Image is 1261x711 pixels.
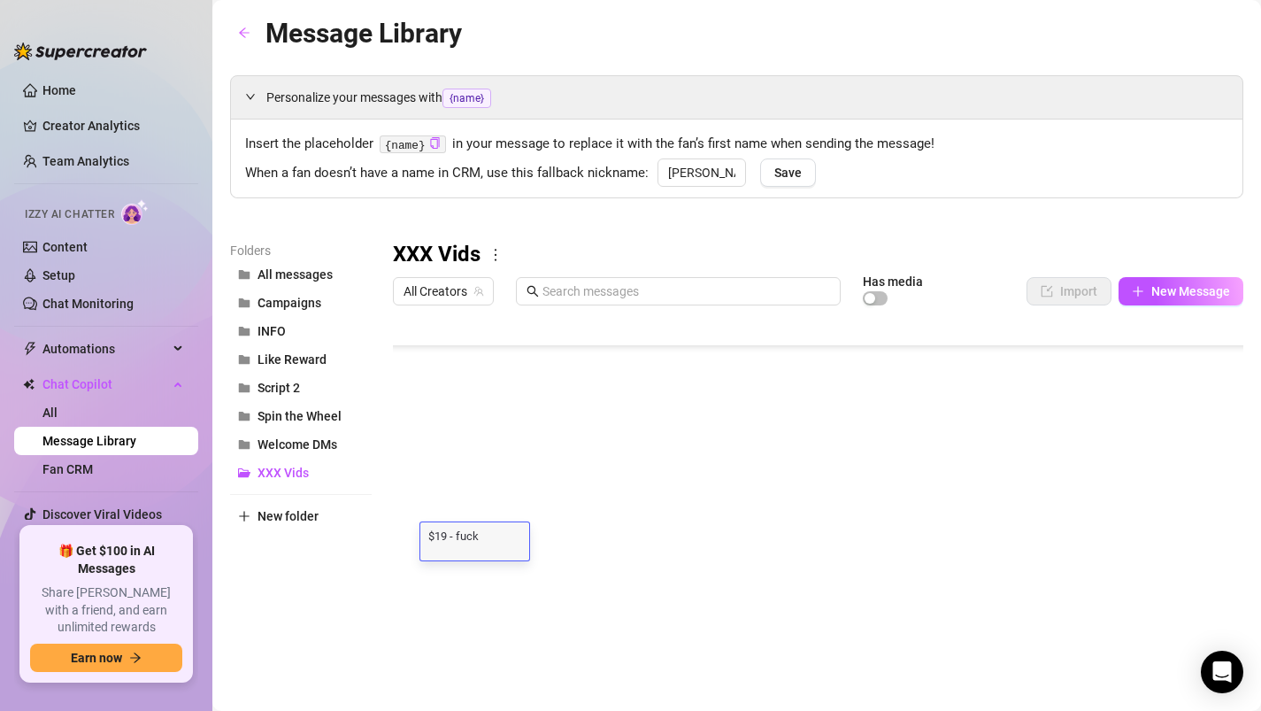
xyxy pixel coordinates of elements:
[42,112,184,140] a: Creator Analytics
[42,406,58,420] a: All
[429,137,441,149] span: copy
[230,430,372,459] button: Welcome DMs
[42,434,136,448] a: Message Library
[420,528,529,544] textarea: $19 - fuck machine
[258,409,342,423] span: Spin the Wheel
[121,199,149,225] img: AI Chatter
[258,267,333,282] span: All messages
[238,467,250,479] span: folder-open
[42,507,162,522] a: Discover Viral Videos
[230,345,372,374] button: Like Reward
[42,268,75,282] a: Setup
[238,268,250,281] span: folder
[258,381,300,395] span: Script 2
[30,543,182,577] span: 🎁 Get $100 in AI Messages
[238,297,250,309] span: folder
[42,240,88,254] a: Content
[238,382,250,394] span: folder
[71,651,122,665] span: Earn now
[245,134,1228,155] span: Insert the placeholder in your message to replace it with the fan’s first name when sending the m...
[230,317,372,345] button: INFO
[238,410,250,422] span: folder
[23,378,35,390] img: Chat Copilot
[230,260,372,289] button: All messages
[238,353,250,366] span: folder
[266,88,1228,108] span: Personalize your messages with
[238,27,250,39] span: arrow-left
[760,158,816,187] button: Save
[42,83,76,97] a: Home
[1119,277,1243,305] button: New Message
[1132,285,1144,298] span: plus
[1026,277,1111,305] button: Import
[863,276,923,287] article: Has media
[238,438,250,451] span: folder
[230,502,372,530] button: New folder
[230,402,372,430] button: Spin the Wheel
[25,206,114,223] span: Izzy AI Chatter
[774,166,802,180] span: Save
[527,285,539,298] span: search
[14,43,147,60] img: logo-BBDzfeDw.svg
[30,584,182,637] span: Share [PERSON_NAME] with a friend, and earn unlimited rewards
[245,91,256,102] span: expanded
[42,335,168,363] span: Automations
[230,241,372,260] article: Folders
[488,247,504,263] span: more
[258,509,319,523] span: New folder
[238,510,250,522] span: plus
[23,342,37,356] span: thunderbolt
[230,459,372,487] button: XXX Vids
[230,374,372,402] button: Script 2
[42,370,168,398] span: Chat Copilot
[1151,284,1230,298] span: New Message
[265,12,462,54] article: Message Library
[1201,651,1243,693] div: Open Intercom Messenger
[258,296,321,310] span: Campaigns
[42,297,134,311] a: Chat Monitoring
[258,324,286,338] span: INFO
[258,466,309,480] span: XXX Vids
[258,437,337,452] span: Welcome DMs
[42,154,129,168] a: Team Analytics
[30,644,182,672] button: Earn nowarrow-right
[473,286,484,297] span: team
[542,282,830,301] input: Search messages
[258,352,327,367] span: Like Reward
[245,163,649,184] span: When a fan doesn’t have a name in CRM, use this fallback nickname:
[393,241,481,269] h3: XXX Vids
[42,462,93,476] a: Fan CRM
[404,278,483,305] span: All Creators
[230,289,372,317] button: Campaigns
[442,89,491,108] span: {name}
[231,76,1242,119] div: Personalize your messages with{name}
[429,137,441,151] button: Click to Copy
[238,325,250,337] span: folder
[380,135,446,154] code: {name}
[129,652,142,664] span: arrow-right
